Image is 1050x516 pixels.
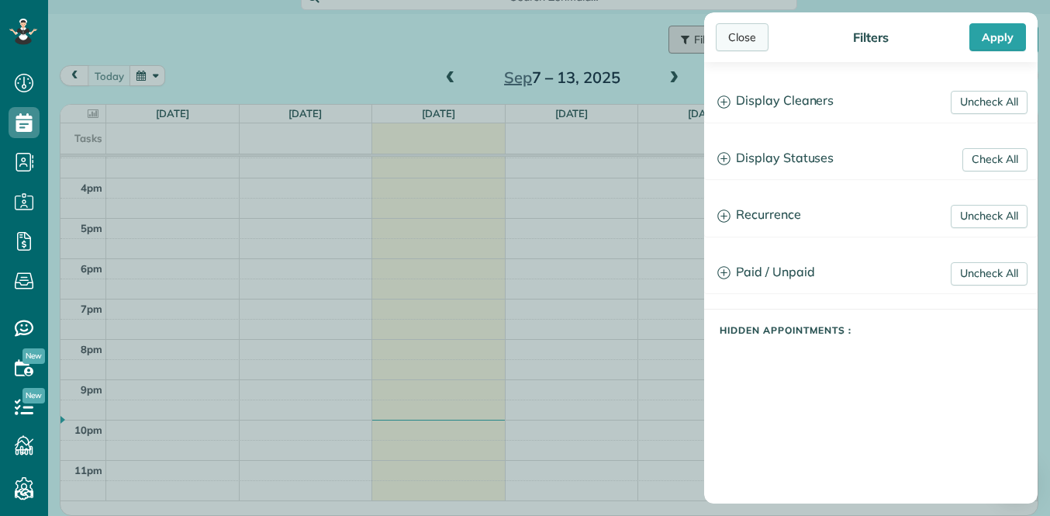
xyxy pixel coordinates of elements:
span: New [22,348,45,364]
div: Filters [848,29,893,45]
a: Check All [962,148,1028,171]
div: Apply [969,23,1026,51]
a: Recurrence [705,196,1037,235]
a: Paid / Unpaid [705,253,1037,293]
a: Display Statuses [705,139,1037,178]
a: Uncheck All [951,262,1028,286]
a: Display Cleaners [705,81,1037,121]
a: Uncheck All [951,91,1028,114]
div: Close [716,23,769,51]
a: Uncheck All [951,205,1028,228]
span: New [22,388,45,403]
h5: Hidden Appointments : [720,325,1038,335]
